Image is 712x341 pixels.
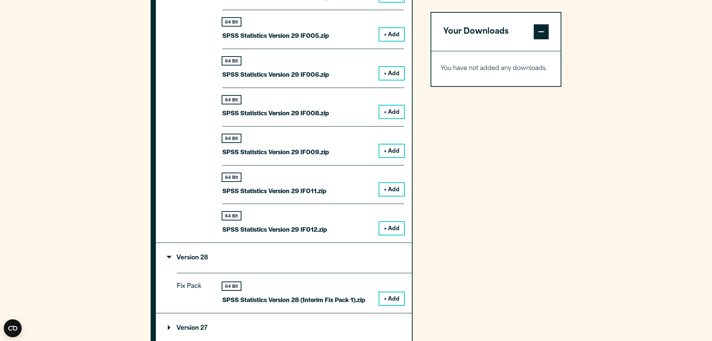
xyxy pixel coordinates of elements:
p: SPSS Statistics Version 29 IF009.zip [222,146,329,157]
div: 64 Bit [222,57,241,65]
button: + Add [379,292,404,305]
div: 64 Bit [222,96,241,104]
div: 64 Bit [222,282,241,290]
p: Version 27 [168,325,207,331]
p: Fix Pack [177,281,210,299]
button: + Add [379,67,404,80]
p: SPSS Statistics Version 29 IF012.zip [222,224,327,235]
div: 64 Bit [222,173,241,181]
p: Version 28 [168,255,208,261]
button: + Add [379,222,404,235]
button: + Add [379,28,404,41]
p: SPSS Statistics Version 29 IF008.zip [222,107,329,118]
button: + Add [379,144,404,157]
p: SPSS Statistics Version 29 IF006.zip [222,69,329,80]
div: 64 Bit [222,134,241,142]
div: 64 Bit [222,18,241,26]
p: SPSS Statistics Version 29 IF005.zip [222,30,329,41]
p: SPSS Statistics Version 29 IF011.zip [222,185,326,196]
div: Your Downloads [431,51,561,86]
button: Open CMP widget [4,319,22,337]
p: SPSS Statistics Version 28 (Interim Fix Pack 1).zip [222,294,365,305]
summary: Version 28 [156,243,412,273]
button: Your Downloads [431,13,561,51]
button: + Add [379,106,404,118]
div: 64 Bit [222,212,241,220]
p: You have not added any downloads. [441,63,552,74]
button: + Add [379,183,404,196]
